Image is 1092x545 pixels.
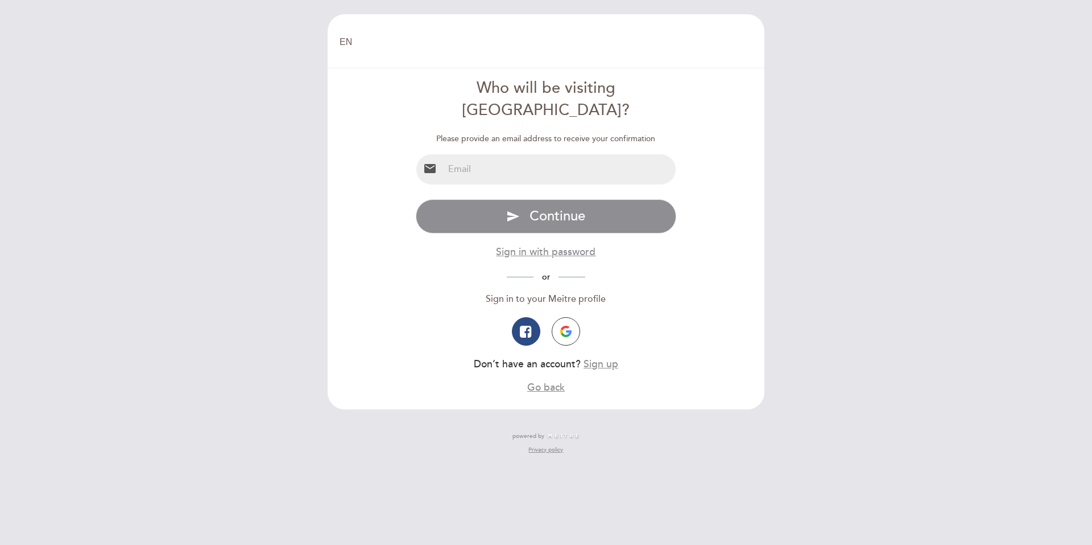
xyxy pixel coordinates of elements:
i: send [506,210,520,223]
span: Don’t have an account? [474,358,581,370]
div: Please provide an email address to receive your confirmation [416,133,677,145]
span: Continue [530,208,585,224]
a: powered by [512,432,580,440]
input: Email [444,154,676,185]
div: Who will be visiting [GEOGRAPHIC_DATA]? [416,77,677,122]
button: Go back [527,380,565,395]
i: email [423,162,437,175]
a: Privacy policy [528,446,563,454]
button: Sign up [584,357,618,371]
span: or [533,272,559,282]
img: icon-google.png [560,326,572,337]
button: send Continue [416,199,677,233]
div: Sign in to your Meitre profile [416,293,677,306]
span: powered by [512,432,544,440]
button: Sign in with password [496,245,595,259]
img: MEITRE [547,433,580,439]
